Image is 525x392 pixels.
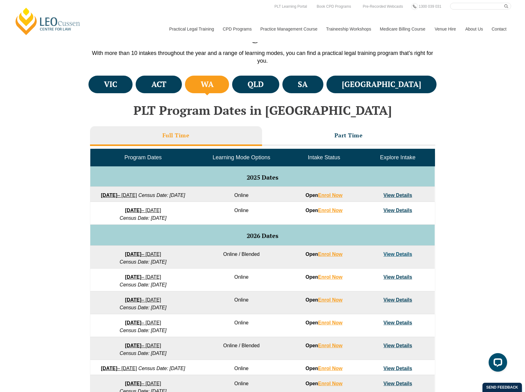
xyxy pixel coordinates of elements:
strong: Open [306,343,342,348]
a: PLT Learning Portal [273,3,309,10]
a: Enrol Now [318,366,342,371]
strong: Open [306,320,342,325]
em: Census Date: [DATE] [120,282,166,287]
a: [DATE]– [DATE] [125,320,161,325]
span: Intake Status [308,154,340,161]
span: Learning Mode Options [213,154,270,161]
a: Practice Management Course [256,16,322,42]
strong: Open [306,208,342,213]
strong: [DATE] [125,208,142,213]
a: Venue Hire [430,16,461,42]
a: [DATE]– [DATE] [125,252,161,257]
strong: Open [306,381,342,386]
a: Contact [487,16,511,42]
a: Enrol Now [318,193,342,198]
em: Census Date: [DATE] [120,259,166,265]
td: Online [196,269,287,291]
a: View Details [383,381,412,386]
strong: Open [306,193,342,198]
strong: Open [306,274,342,280]
a: View Details [383,274,412,280]
td: Online / Blended [196,337,287,360]
em: Census Date: [DATE] [120,351,166,356]
a: Practical Legal Training [165,16,218,42]
a: View Details [383,297,412,302]
strong: [DATE] [125,381,142,386]
h3: Part Time [334,132,363,139]
a: View Details [383,343,412,348]
a: View Details [383,252,412,257]
strong: [DATE] [125,343,142,348]
em: Census Date: [DATE] [120,305,166,310]
td: Online [196,202,287,225]
a: Enrol Now [318,252,342,257]
a: [DATE]– [DATE] [125,297,161,302]
a: [DATE]– [DATE] [125,381,161,386]
td: Online / Blended [196,246,287,269]
td: Online [196,291,287,314]
span: Program Dates [124,154,162,161]
a: Medicare Billing Course [375,16,430,42]
a: Enrol Now [318,208,342,213]
strong: [DATE] [125,320,142,325]
td: Online [196,360,287,375]
h4: WA [201,79,214,90]
a: Enrol Now [318,320,342,325]
span: 1300 039 031 [419,4,441,9]
h4: ACT [151,79,166,90]
a: View Details [383,320,412,325]
strong: [DATE] [125,252,142,257]
a: Traineeship Workshops [322,16,375,42]
em: Census Date: [DATE] [138,193,185,198]
a: About Us [461,16,487,42]
td: Online [196,187,287,202]
a: View Details [383,193,412,198]
a: Pre-Recorded Webcasts [361,3,405,10]
a: Enrol Now [318,343,342,348]
em: Census Date: [DATE] [120,328,166,333]
a: [DATE]– [DATE] [101,193,137,198]
span: 2025 Dates [247,173,278,181]
h3: Full Time [162,132,190,139]
strong: [DATE] [125,274,142,280]
a: [DATE]– [DATE] [125,208,161,213]
strong: [DATE] [101,366,117,371]
h2: PLT Program Dates in [GEOGRAPHIC_DATA] [87,103,438,117]
h2: PLT Program Dates [87,28,438,43]
a: [DATE]– [DATE] [125,274,161,280]
strong: Open [306,297,342,302]
h4: QLD [248,79,264,90]
strong: [DATE] [125,297,142,302]
a: [DATE]– [DATE] [101,366,137,371]
a: Enrol Now [318,381,342,386]
a: Book CPD Programs [315,3,352,10]
a: [DATE]– [DATE] [125,343,161,348]
em: Census Date: [DATE] [120,215,166,221]
a: Enrol Now [318,274,342,280]
strong: [DATE] [101,193,117,198]
iframe: LiveChat chat widget [484,351,510,377]
a: View Details [383,208,412,213]
strong: Open [306,366,342,371]
h4: VIC [104,79,117,90]
a: Enrol Now [318,297,342,302]
h4: SA [298,79,308,90]
span: Explore Intake [380,154,416,161]
strong: Open [306,252,342,257]
a: View Details [383,366,412,371]
td: Online [196,314,287,337]
h4: [GEOGRAPHIC_DATA] [342,79,421,90]
a: CPD Programs [218,16,256,42]
span: 2026 Dates [247,231,278,240]
em: Census Date: [DATE] [138,366,185,371]
a: 1300 039 031 [417,3,443,10]
a: [PERSON_NAME] Centre for Law [14,7,82,36]
p: With more than 10 intakes throughout the year and a range of learning modes, you can find a pract... [87,49,438,65]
